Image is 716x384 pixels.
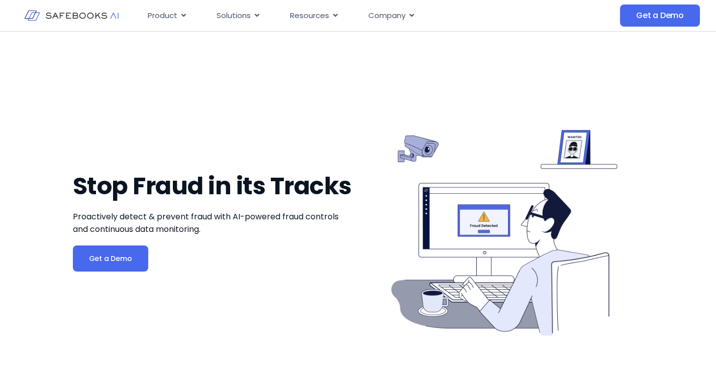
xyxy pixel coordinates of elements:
span: Proactively detect & prevent fraud with AI-powered fraud controls and continuous data monitoring. [73,211,339,235]
span: Resources [290,10,329,22]
span: Solutions [217,10,251,22]
div: Menu Toggle [140,6,545,26]
span: Get a Demo [89,253,132,264]
h1: Stop Fraud in its Tracks [73,172,353,200]
a: Get a Demo [620,5,700,27]
a: Get a Demo [73,245,148,272]
span: Product [148,10,177,22]
span: Company [368,10,405,22]
img: Financial Fraud Detection 1 [383,112,624,352]
nav: Menu [140,6,545,26]
span: Get a Demo [636,11,684,21]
